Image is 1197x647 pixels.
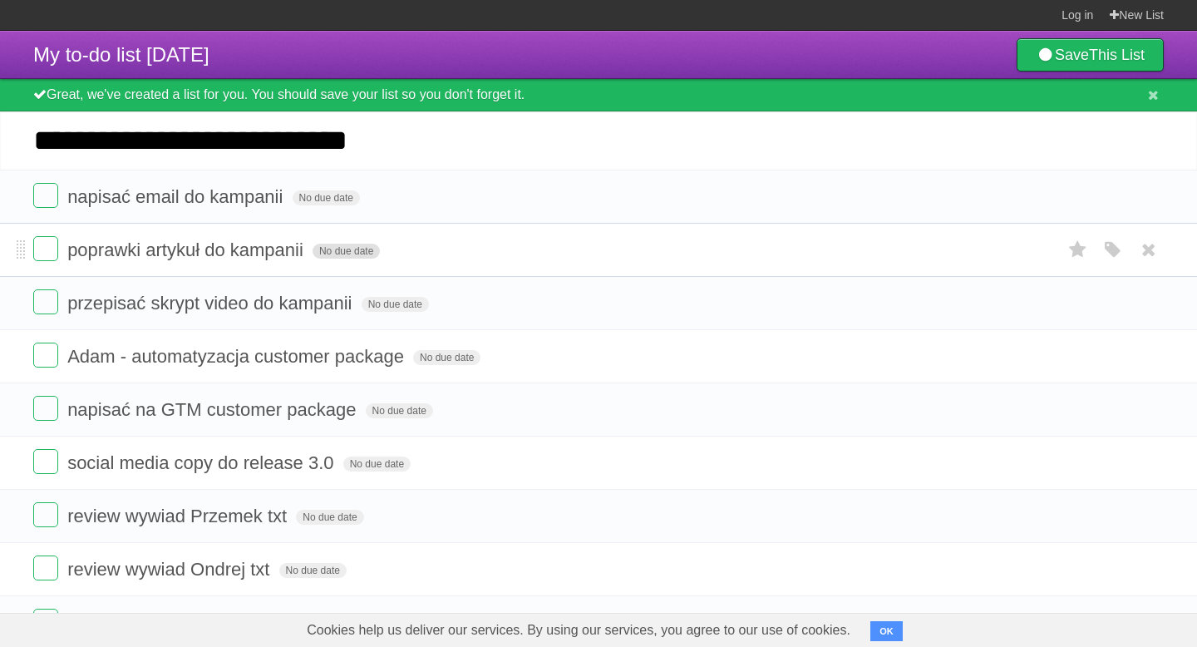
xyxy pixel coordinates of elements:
span: Adam - automatyzacja customer package [67,346,408,367]
span: No due date [413,350,480,365]
span: przepisać skrypt video do kampanii [67,293,356,314]
span: No due date [343,457,411,472]
span: My to-do list [DATE] [33,43,209,66]
span: review wywiad Przemek txt [67,506,291,526]
span: poprawki artykuł do kampanii [67,240,308,260]
label: Done [33,556,58,580]
span: social media copy do release 3.0 [67,452,337,473]
label: Done [33,236,58,261]
span: review wywiad Ondrej txt [67,559,273,580]
label: Done [33,183,58,208]
label: Done [33,289,58,314]
label: Done [33,396,58,421]
span: No due date [313,244,380,259]
label: Star task [1062,236,1094,264]
label: Done [33,609,58,634]
label: Done [33,343,58,368]
button: OK [870,621,903,641]
span: No due date [366,403,433,418]
span: No due date [296,510,363,525]
span: napisać na GTM customer package [67,399,360,420]
label: Done [33,502,58,527]
span: napisać email do kampanii [67,186,287,207]
b: This List [1089,47,1145,63]
span: feedback do filmików famous ppl [67,612,336,633]
span: No due date [293,190,360,205]
span: Cookies help us deliver our services. By using our services, you agree to our use of cookies. [290,614,867,647]
a: SaveThis List [1017,38,1164,72]
span: No due date [362,297,429,312]
span: No due date [279,563,347,578]
label: Done [33,449,58,474]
